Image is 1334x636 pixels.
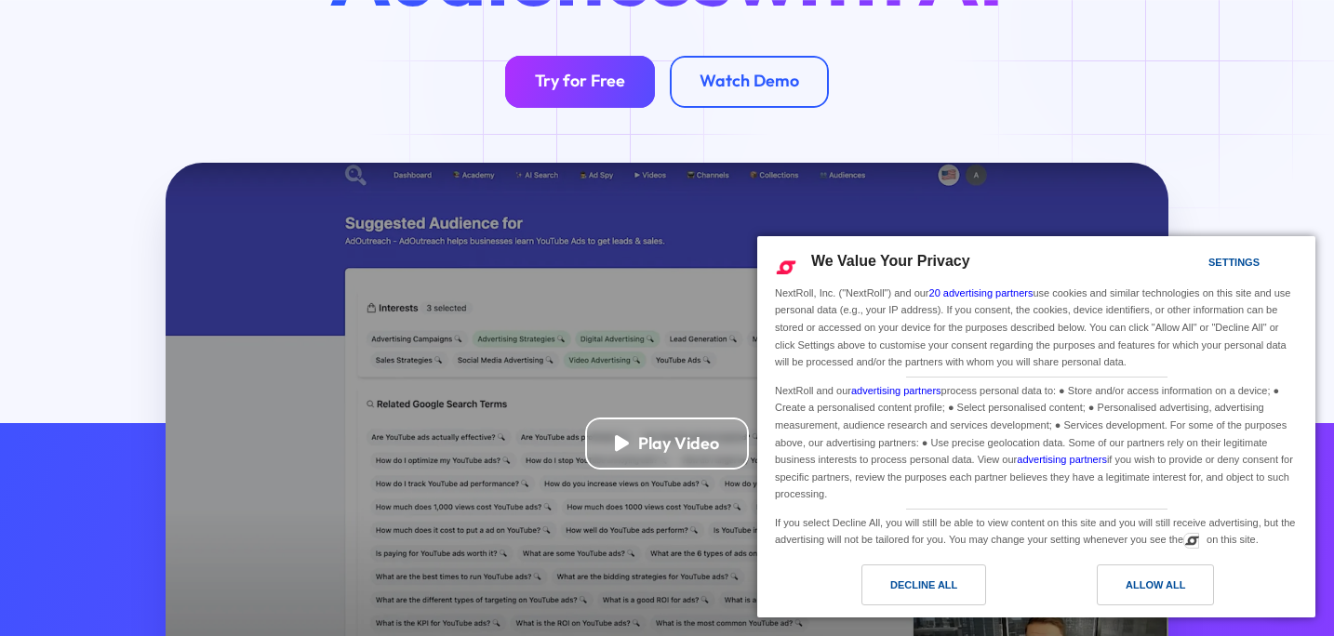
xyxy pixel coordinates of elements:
div: NextRoll and our process personal data to: ● Store and/or access information on a device; ● Creat... [771,378,1301,505]
div: NextRoll, Inc. ("NextRoll") and our use cookies and similar technologies on this site and use per... [771,283,1301,373]
div: Play Video [638,433,719,454]
div: Try for Free [535,71,625,91]
span: We Value Your Privacy [811,253,970,269]
div: Settings [1208,252,1260,272]
a: advertising partners [1017,454,1107,465]
a: Try for Free [505,56,655,108]
div: Watch Demo [700,71,799,91]
div: If you select Decline All, you will still be able to view content on this site and you will still... [771,510,1301,550]
a: Settings [1176,247,1221,282]
a: Allow All [1036,564,1304,615]
a: 20 advertising partners [929,287,1034,298]
a: Decline All [768,564,1036,615]
div: Allow All [1126,575,1185,595]
a: advertising partners [851,385,941,396]
div: Decline All [890,575,957,595]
